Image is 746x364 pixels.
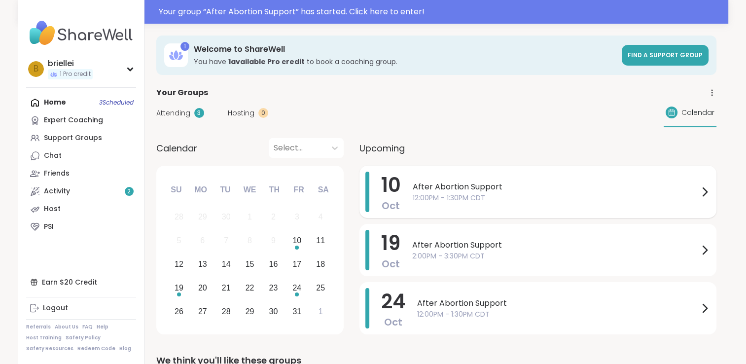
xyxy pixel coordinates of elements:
[271,234,276,247] div: 9
[224,234,228,247] div: 7
[26,218,136,236] a: PSI
[200,234,205,247] div: 6
[215,230,237,252] div: Not available Tuesday, October 7th, 2025
[246,305,254,318] div: 29
[77,345,115,352] a: Redeem Code
[169,301,190,322] div: Choose Sunday, October 26th, 2025
[239,230,260,252] div: Not available Wednesday, October 8th, 2025
[286,254,308,275] div: Choose Friday, October 17th, 2025
[310,301,331,322] div: Choose Saturday, November 1st, 2025
[382,199,400,213] span: Oct
[198,210,207,223] div: 29
[316,234,325,247] div: 11
[44,133,102,143] div: Support Groups
[292,257,301,271] div: 17
[246,281,254,294] div: 22
[381,288,405,315] span: 24
[26,345,73,352] a: Safety Resources
[384,315,402,329] span: Oct
[239,254,260,275] div: Choose Wednesday, October 15th, 2025
[263,230,284,252] div: Not available Thursday, October 9th, 2025
[271,210,276,223] div: 2
[60,70,91,78] span: 1 Pro credit
[44,169,70,179] div: Friends
[194,44,616,55] h3: Welcome to ShareWell
[44,151,62,161] div: Chat
[222,210,231,223] div: 30
[288,179,310,201] div: Fr
[381,229,400,257] span: 19
[167,205,332,323] div: month 2025-10
[215,254,237,275] div: Choose Tuesday, October 14th, 2025
[215,207,237,228] div: Not available Tuesday, September 30th, 2025
[381,171,401,199] span: 10
[192,254,213,275] div: Choose Monday, October 13th, 2025
[169,254,190,275] div: Choose Sunday, October 12th, 2025
[192,301,213,322] div: Choose Monday, October 27th, 2025
[82,324,93,330] a: FAQ
[310,277,331,298] div: Choose Saturday, October 25th, 2025
[310,230,331,252] div: Choose Saturday, October 11th, 2025
[622,45,709,66] a: Find a support group
[263,207,284,228] div: Not available Thursday, October 2nd, 2025
[26,111,136,129] a: Expert Coaching
[269,281,278,294] div: 23
[310,254,331,275] div: Choose Saturday, October 18th, 2025
[177,234,181,247] div: 5
[26,16,136,50] img: ShareWell Nav Logo
[194,108,204,118] div: 3
[26,200,136,218] a: Host
[222,305,231,318] div: 28
[310,207,331,228] div: Not available Saturday, October 4th, 2025
[239,277,260,298] div: Choose Wednesday, October 22nd, 2025
[44,115,103,125] div: Expert Coaching
[43,303,68,313] div: Logout
[44,222,54,232] div: PSI
[169,230,190,252] div: Not available Sunday, October 5th, 2025
[292,305,301,318] div: 31
[246,257,254,271] div: 15
[97,324,108,330] a: Help
[417,297,699,309] span: After Abortion Support
[192,230,213,252] div: Not available Monday, October 6th, 2025
[26,273,136,291] div: Earn $20 Credit
[169,277,190,298] div: Choose Sunday, October 19th, 2025
[48,58,93,69] div: briellei
[359,142,405,155] span: Upcoming
[159,6,722,18] div: Your group “ After Abortion Support ” has started. Click here to enter!
[26,324,51,330] a: Referrals
[156,87,208,99] span: Your Groups
[26,147,136,165] a: Chat
[198,305,207,318] div: 27
[239,207,260,228] div: Not available Wednesday, October 1st, 2025
[412,251,699,261] span: 2:00PM - 3:30PM CDT
[239,301,260,322] div: Choose Wednesday, October 29th, 2025
[319,305,323,318] div: 1
[316,257,325,271] div: 18
[263,301,284,322] div: Choose Thursday, October 30th, 2025
[239,179,260,201] div: We
[286,230,308,252] div: Choose Friday, October 10th, 2025
[156,108,190,118] span: Attending
[165,179,187,201] div: Su
[26,182,136,200] a: Activity2
[292,234,301,247] div: 10
[44,186,70,196] div: Activity
[215,277,237,298] div: Choose Tuesday, October 21st, 2025
[412,239,699,251] span: After Abortion Support
[248,234,252,247] div: 8
[26,129,136,147] a: Support Groups
[312,179,334,201] div: Sa
[417,309,699,320] span: 12:00PM - 1:30PM CDT
[263,254,284,275] div: Choose Thursday, October 16th, 2025
[286,277,308,298] div: Choose Friday, October 24th, 2025
[316,281,325,294] div: 25
[292,281,301,294] div: 24
[198,257,207,271] div: 13
[263,277,284,298] div: Choose Thursday, October 23rd, 2025
[215,301,237,322] div: Choose Tuesday, October 28th, 2025
[222,257,231,271] div: 14
[194,57,616,67] h3: You have to book a coaching group.
[286,207,308,228] div: Not available Friday, October 3rd, 2025
[248,210,252,223] div: 1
